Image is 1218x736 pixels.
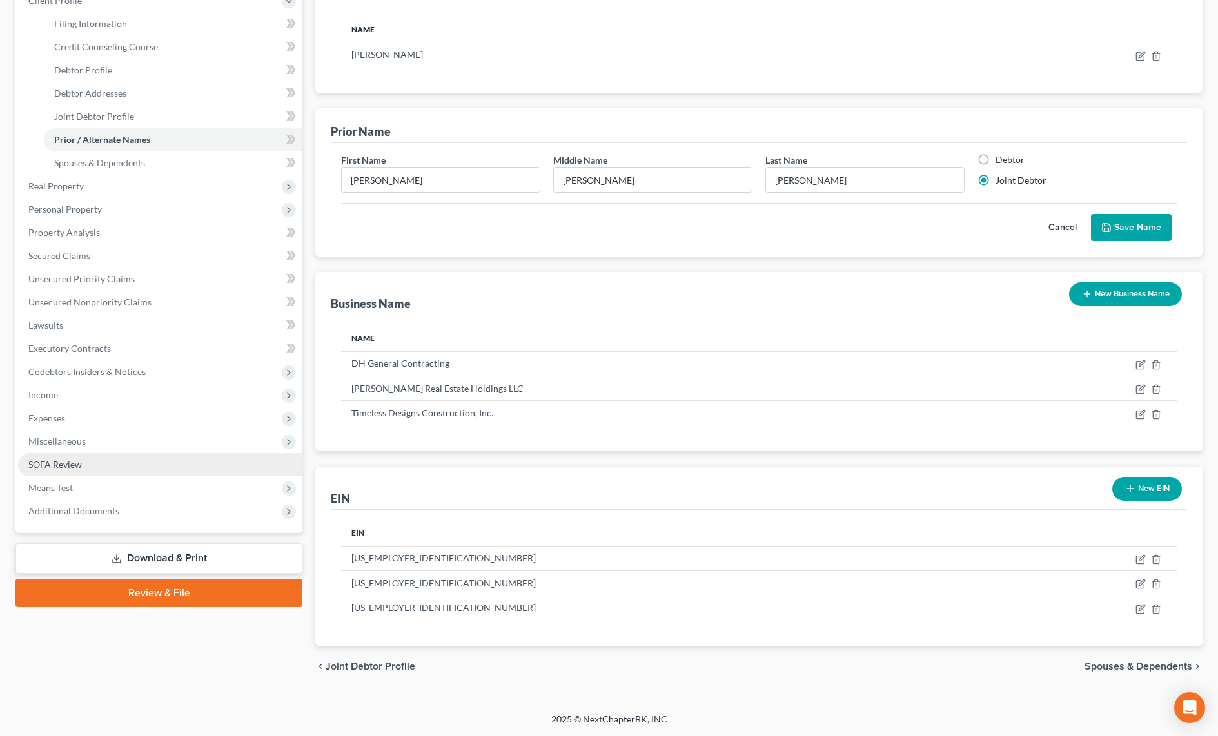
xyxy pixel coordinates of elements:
span: Property Analysis [28,227,100,238]
a: Unsecured Nonpriority Claims [18,291,302,314]
span: Means Test [28,482,73,493]
label: First Name [341,153,386,167]
i: chevron_left [315,661,326,672]
div: Business Name [331,296,411,311]
div: EIN [331,490,350,506]
a: Property Analysis [18,221,302,244]
span: Real Property [28,180,84,191]
a: Spouses & Dependents [44,151,302,175]
button: New EIN [1112,477,1182,501]
i: chevron_right [1192,661,1203,672]
a: Download & Print [15,543,302,574]
button: Spouses & Dependents chevron_right [1085,661,1203,672]
td: DH General Contracting [341,351,1000,376]
span: Debtor Addresses [54,88,126,99]
span: Credit Counseling Course [54,41,158,52]
span: Lawsuits [28,320,63,331]
div: 2025 © NextChapterBK, INC [242,713,977,736]
a: Unsecured Priority Claims [18,267,302,291]
span: Executory Contracts [28,343,111,354]
span: Spouses & Dependents [54,157,145,168]
button: chevron_left Joint Debtor Profile [315,661,415,672]
span: Personal Property [28,204,102,215]
span: Secured Claims [28,250,90,261]
span: Expenses [28,412,65,423]
span: SOFA Review [28,459,82,470]
label: Debtor [996,153,1025,166]
input: Enter last name... [766,168,964,192]
a: Debtor Addresses [44,82,302,105]
td: [US_EMPLOYER_IDENTIFICATION_NUMBER] [341,596,1008,620]
span: Last Name [765,155,807,166]
span: Spouses & Dependents [1085,661,1192,672]
a: SOFA Review [18,453,302,476]
span: Income [28,389,58,400]
input: M.I [554,168,752,192]
span: Miscellaneous [28,436,86,447]
a: Credit Counseling Course [44,35,302,59]
span: Debtor Profile [54,64,112,75]
span: Prior / Alternate Names [54,134,150,145]
span: Unsecured Nonpriority Claims [28,296,152,307]
th: Name [341,325,1000,351]
td: [US_EMPLOYER_IDENTIFICATION_NUMBER] [341,571,1008,596]
label: Joint Debtor [996,174,1046,187]
button: Save Name [1091,214,1172,241]
div: Prior Name [331,124,391,139]
div: Open Intercom Messenger [1174,692,1205,723]
span: Unsecured Priority Claims [28,273,135,284]
input: Enter first name... [342,168,540,192]
span: Joint Debtor Profile [326,661,415,672]
a: Joint Debtor Profile [44,105,302,128]
a: Executory Contracts [18,337,302,360]
th: EIN [341,520,1008,546]
a: Lawsuits [18,314,302,337]
a: Debtor Profile [44,59,302,82]
td: [PERSON_NAME] [341,43,877,67]
span: Joint Debtor Profile [54,111,134,122]
span: Codebtors Insiders & Notices [28,366,146,377]
button: New Business Name [1069,282,1182,306]
span: Filing Information [54,18,127,29]
span: Additional Documents [28,505,119,516]
td: [US_EMPLOYER_IDENTIFICATION_NUMBER] [341,546,1008,570]
a: Review & File [15,579,302,607]
a: Prior / Alternate Names [44,128,302,151]
a: Filing Information [44,12,302,35]
label: Middle Name [553,153,607,167]
button: Cancel [1034,215,1091,240]
td: [PERSON_NAME] Real Estate Holdings LLC [341,376,1000,400]
th: Name [341,17,877,43]
td: Timeless Designs Construction, Inc. [341,401,1000,425]
a: Secured Claims [18,244,302,267]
